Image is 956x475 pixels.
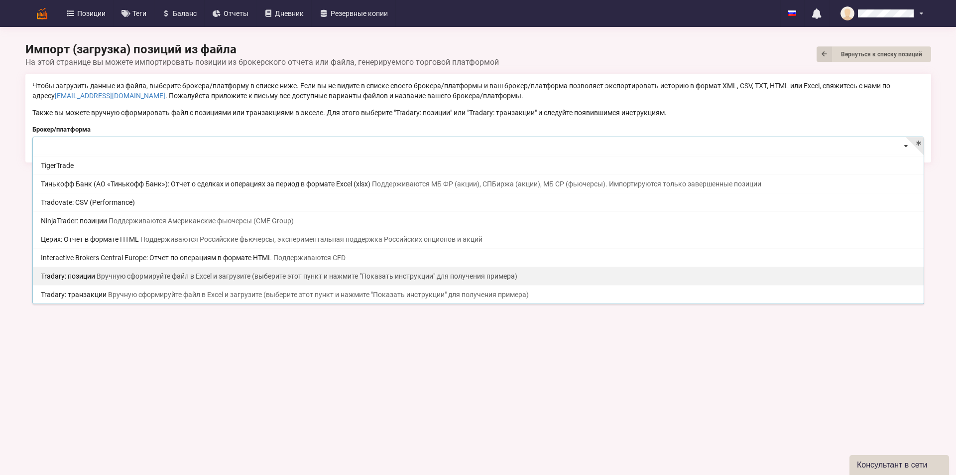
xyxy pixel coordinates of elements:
a: [EMAIL_ADDRESS][DOMAIN_NAME] [55,92,165,100]
div: Tradary: позиции [33,267,924,285]
div: Импорт (загрузка) позиций из файла [25,42,931,67]
span: Поддерживаются Американские фьючерсы (CME Group) [109,217,294,225]
p: Чтобы загрузить данные из файла, выберите брокера/платформу в списке ниже. Если вы не видите в сп... [32,81,924,101]
div: © 2025 - Tradary. Электронный адрес службы поддержки — . Новости и справочные материалы — | [25,176,931,197]
a: Вернуться к списку позиций [817,46,931,62]
span: Баланс [173,10,197,17]
div: TigerTrade [33,156,924,174]
iframe: chat widget [849,453,951,475]
label: Брокер/платформа [32,125,924,135]
span: Дневник [275,10,304,17]
img: logo-5391b84d95ca78eb0fcbe8eb83ca0fe5.png [33,5,51,22]
div: Тинькофф Банк (АО «Тинькофф Банк»): Отчет о сделках и операциях за период в формате Excel (xlsx) [33,174,924,193]
div: Tradovate: CSV (Performance) [33,193,924,211]
div: Церих: Отчет в формате HTML [33,230,924,248]
span: Отчеты [224,10,248,17]
div: Tradary: транзакции [33,285,924,304]
span: Поддерживаются CFD [273,254,346,262]
span: Поддерживаются МБ ФР (акции), СПБиржа (акции), МБ СР (фьючерсы). Импортируются только завершенные... [372,180,761,188]
span: Теги [132,10,146,17]
span: Поддерживаются Российские фьючерсы, экспериментальная поддержка Российских опционов и акций [140,235,482,243]
span: Позиции [77,10,106,17]
span: Вручную сформируйте файл в Excel и загрузите (выберите этот пункт и нажмите "Показать инструкции"... [97,272,517,280]
div: На этой странице вы можете импортировать позиции из брокерского отчета или файла, генерируемого т... [25,57,931,67]
p: Также вы можете вручную сформировать файл с позициями или транзакциями в экселе. Для этого выбери... [32,108,924,118]
div: Interactive Brokers Central Europe: Отчет по операциям в формате HTML [33,248,924,267]
div: NinjaTrader: позиции [33,211,924,230]
img: no_avatar_64x64-c1df70be568ff5ffbc6dc4fa4a63b692.png [840,6,854,20]
span: Резервные копии [331,10,388,17]
span: Вручную сформируйте файл в Excel и загрузите (выберите этот пункт и нажмите "Показать инструкции"... [108,291,529,299]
